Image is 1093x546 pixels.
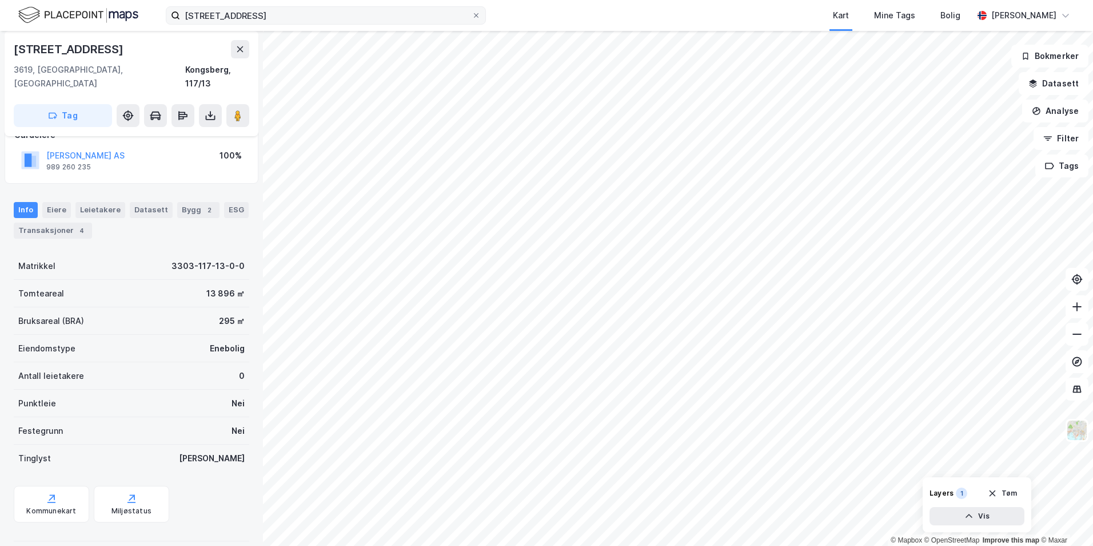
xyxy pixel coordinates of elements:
[18,452,51,465] div: Tinglyst
[185,63,249,90] div: Kongsberg, 117/13
[224,202,249,218] div: ESG
[18,369,84,383] div: Antall leietakere
[76,225,87,236] div: 4
[18,287,64,300] div: Tomteareal
[210,342,245,355] div: Enebolig
[1034,127,1088,150] button: Filter
[42,202,71,218] div: Eiere
[1035,155,1088,177] button: Tags
[14,104,112,127] button: Tag
[18,259,55,273] div: Matrikkel
[1022,100,1088,122] button: Analyse
[18,342,75,355] div: Eiendomstype
[1036,491,1093,546] div: Kontrollprogram for chat
[991,9,1056,22] div: [PERSON_NAME]
[239,369,245,383] div: 0
[179,452,245,465] div: [PERSON_NAME]
[46,163,91,172] div: 989 260 235
[18,5,138,25] img: logo.f888ab2527a4732fd821a326f86c7f29.svg
[1066,420,1088,441] img: Z
[1011,45,1088,68] button: Bokmerker
[111,507,151,516] div: Miljøstatus
[232,397,245,410] div: Nei
[26,507,76,516] div: Kommunekart
[180,7,472,24] input: Søk på adresse, matrikkel, gårdeiere, leietakere eller personer
[930,507,1024,525] button: Vis
[232,424,245,438] div: Nei
[956,488,967,499] div: 1
[874,9,915,22] div: Mine Tags
[980,484,1024,503] button: Tøm
[219,314,245,328] div: 295 ㎡
[1019,72,1088,95] button: Datasett
[220,149,242,163] div: 100%
[14,63,185,90] div: 3619, [GEOGRAPHIC_DATA], [GEOGRAPHIC_DATA]
[18,314,84,328] div: Bruksareal (BRA)
[177,202,220,218] div: Bygg
[18,397,56,410] div: Punktleie
[75,202,125,218] div: Leietakere
[130,202,173,218] div: Datasett
[14,202,38,218] div: Info
[14,223,92,239] div: Transaksjoner
[204,204,215,216] div: 2
[924,536,980,544] a: OpenStreetMap
[983,536,1039,544] a: Improve this map
[1036,491,1093,546] iframe: Chat Widget
[940,9,960,22] div: Bolig
[18,424,63,438] div: Festegrunn
[206,287,245,300] div: 13 896 ㎡
[930,489,954,498] div: Layers
[14,40,126,58] div: [STREET_ADDRESS]
[891,536,922,544] a: Mapbox
[833,9,849,22] div: Kart
[171,259,245,273] div: 3303-117-13-0-0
